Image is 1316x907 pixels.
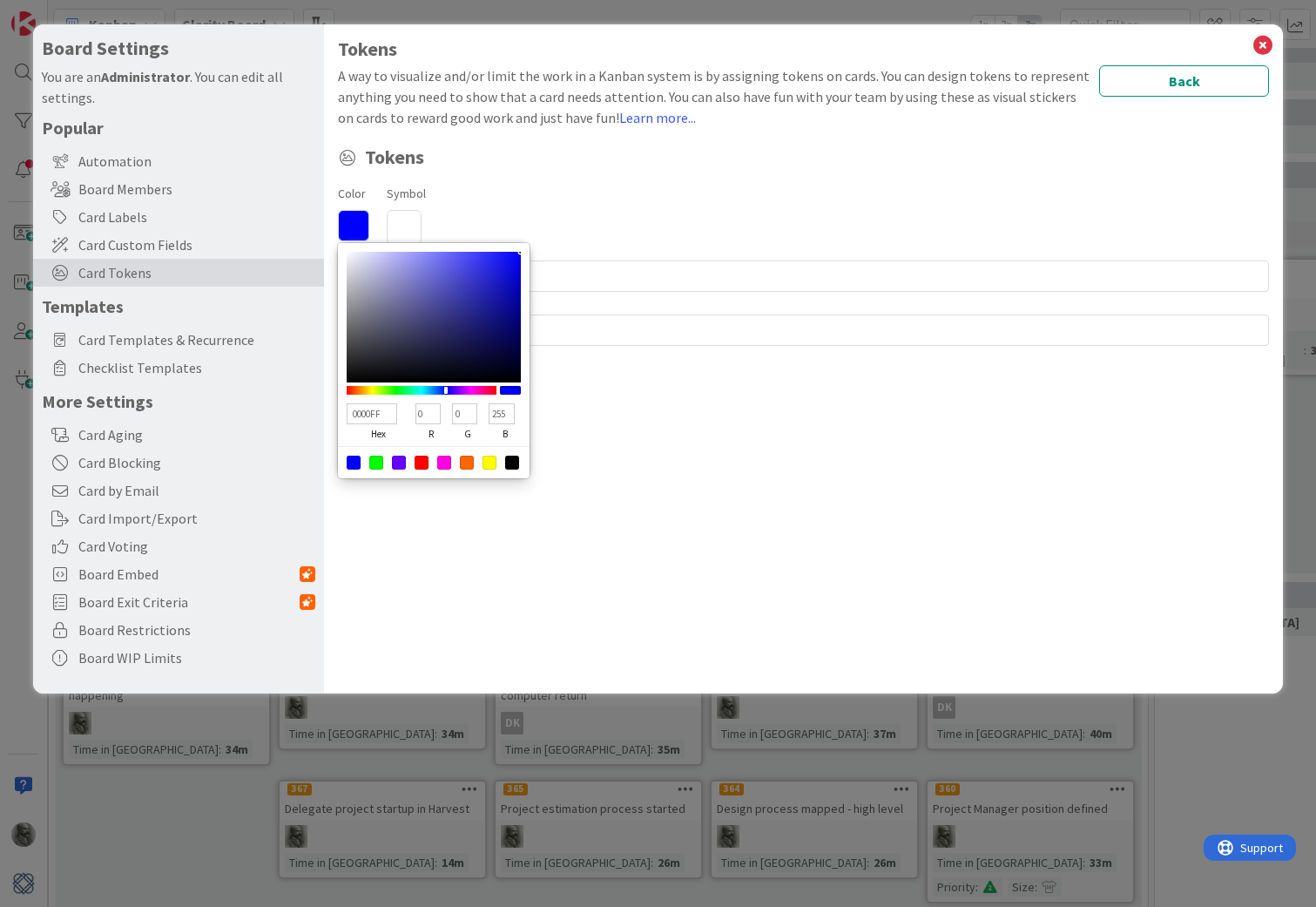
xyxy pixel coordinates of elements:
[42,117,315,139] h5: Popular
[42,66,315,108] div: You are an . You can edit all settings.
[1099,65,1269,97] button: Back
[42,390,315,412] h5: More Settings
[460,456,474,470] div: #FF6600
[78,480,315,501] span: Card by Email
[42,37,315,59] h4: Board Settings
[347,424,410,445] label: hex
[78,536,315,557] span: Card Voting
[78,329,315,350] span: Card Templates & Recurrence
[489,424,520,445] label: b
[347,456,361,470] div: #0000FF
[33,175,324,203] div: Board Members
[338,65,1090,128] div: A way to visualize and/or limit the work in a Kanban system is by assigning tokens on cards. You ...
[33,421,324,449] div: Card Aging
[387,185,426,203] label: Symbol
[33,644,324,672] div: Board WIP Limits
[619,109,696,126] a: Learn more...
[483,456,496,470] div: #FFFF00
[101,68,190,85] b: Administrator
[338,185,366,203] label: Color
[452,424,483,445] label: g
[78,619,315,640] span: Board Restrictions
[338,38,1269,60] h1: Tokens
[365,142,1269,172] span: Tokens
[37,3,79,24] span: Support
[78,357,315,378] span: Checklist Templates
[415,456,429,470] div: #FF0000
[42,295,315,317] h5: Templates
[78,564,300,585] span: Board Embed
[78,234,315,255] span: Card Custom Fields
[392,456,406,470] div: #6600FF
[369,456,383,470] div: #00FF00
[505,456,519,470] div: #000000
[33,449,324,477] div: Card Blocking
[415,424,447,445] label: r
[78,592,300,613] span: Board Exit Criteria
[33,147,324,175] div: Automation
[33,203,324,231] div: Card Labels
[437,456,451,470] div: #FF00E5
[78,262,315,283] span: Card Tokens
[33,504,324,532] div: Card Import/Export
